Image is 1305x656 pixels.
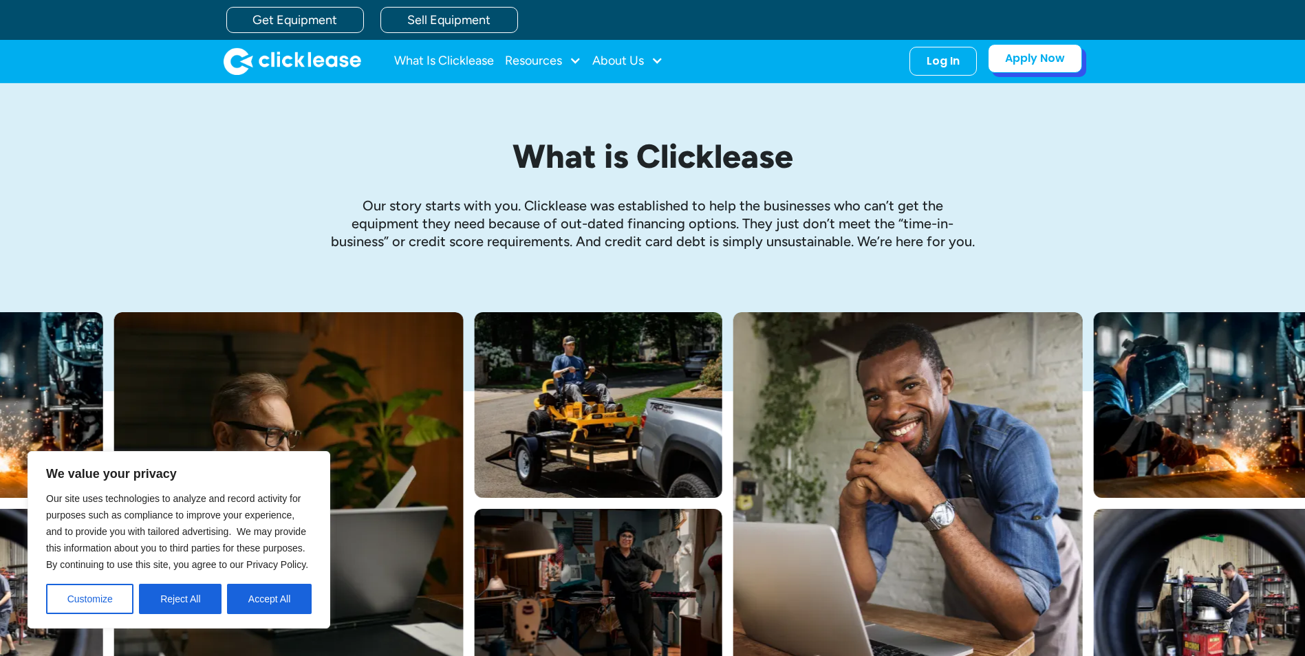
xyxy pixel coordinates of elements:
[330,138,976,175] h1: What is Clicklease
[46,466,312,482] p: We value your privacy
[380,7,518,33] a: Sell Equipment
[927,54,960,68] div: Log In
[505,47,581,75] div: Resources
[224,47,361,75] img: Clicklease logo
[988,44,1082,73] a: Apply Now
[330,197,976,250] p: Our story starts with you. Clicklease was established to help the businesses who can’t get the eq...
[46,493,308,570] span: Our site uses technologies to analyze and record activity for purposes such as compliance to impr...
[46,584,133,614] button: Customize
[224,47,361,75] a: home
[227,584,312,614] button: Accept All
[592,47,663,75] div: About Us
[28,451,330,628] div: We value your privacy
[475,312,722,498] img: Man with hat and blue shirt driving a yellow lawn mower onto a trailer
[226,7,364,33] a: Get Equipment
[139,584,222,614] button: Reject All
[394,47,494,75] a: What Is Clicklease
